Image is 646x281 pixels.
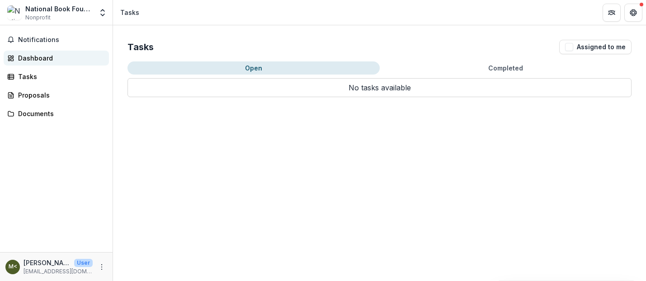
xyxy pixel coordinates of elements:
[4,106,109,121] a: Documents
[4,33,109,47] button: Notifications
[127,78,632,97] p: No tasks available
[18,90,102,100] div: Proposals
[74,259,93,267] p: User
[120,8,139,17] div: Tasks
[559,40,632,54] button: Assigned to me
[7,5,22,20] img: National Book Foundation
[624,4,642,22] button: Get Help
[117,6,143,19] nav: breadcrumb
[18,109,102,118] div: Documents
[18,36,105,44] span: Notifications
[24,258,71,267] p: [PERSON_NAME] <[EMAIL_ADDRESS][DOMAIN_NAME]>
[18,72,102,81] div: Tasks
[4,69,109,84] a: Tasks
[380,61,632,75] button: Completed
[4,88,109,103] a: Proposals
[96,4,109,22] button: Open entity switcher
[25,14,51,22] span: Nonprofit
[9,264,17,270] div: Meg Tansey <mtansey@nationalbook.org>
[25,4,93,14] div: National Book Foundation
[603,4,621,22] button: Partners
[24,267,93,276] p: [EMAIL_ADDRESS][DOMAIN_NAME]
[127,42,154,52] h2: Tasks
[96,262,107,272] button: More
[4,51,109,66] a: Dashboard
[18,53,102,63] div: Dashboard
[127,61,380,75] button: Open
